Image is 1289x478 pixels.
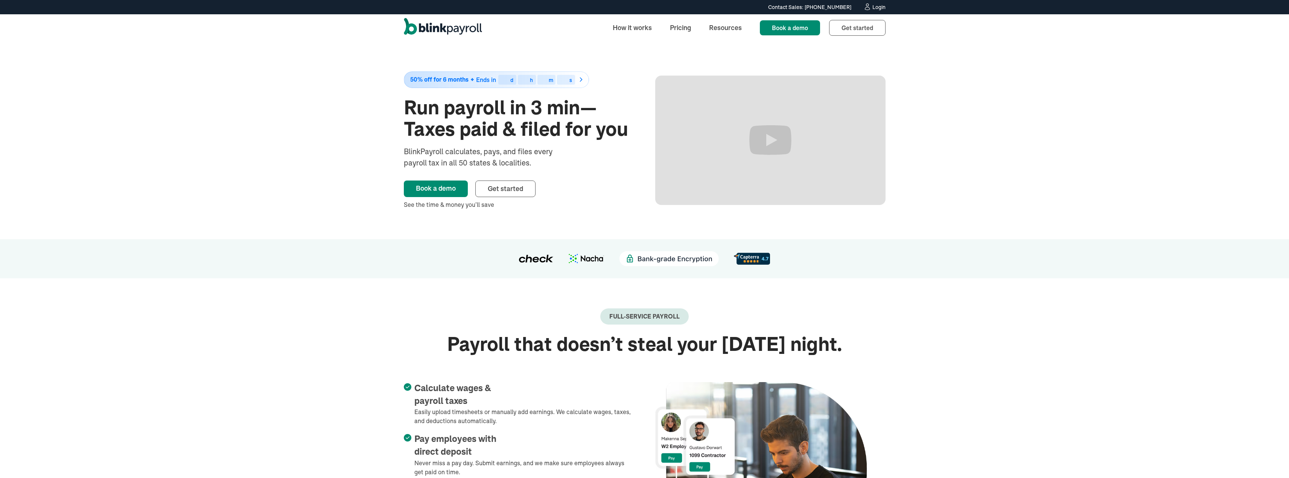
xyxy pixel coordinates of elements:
[404,334,886,355] h2: Payroll that doesn’t steal your [DATE] night.
[569,77,572,83] div: s
[414,383,491,406] span: Calculate wages & payroll taxes
[404,146,572,168] div: BlinkPayroll calculates, pays, and files every payroll tax in all 50 states & localities.
[530,77,533,83] div: h
[404,18,482,38] a: home
[404,181,468,197] a: Book a demo
[842,24,873,32] span: Get started
[510,77,513,83] div: d
[404,71,634,88] a: 50% off for 6 monthsEnds indhms
[872,5,886,10] div: Login
[863,3,886,11] a: Login
[760,20,820,35] a: Book a demo
[549,77,553,83] div: m
[476,76,496,83] span: Ends in
[404,433,634,476] li: Never miss a pay day. Submit earnings, and we make sure employees always get paid on time.
[475,181,536,197] a: Get started
[734,253,770,264] img: d56c0860-961d-46a8-819e-eda1494028f8.svg
[829,20,886,36] a: Get started
[404,97,634,140] h1: Run payroll in 3 min—Taxes paid & filed for you
[414,434,496,457] span: Pay employees with direct deposit
[607,20,658,36] a: How it works
[404,200,634,209] div: See the time & money you’ll save
[410,76,469,83] span: 50% off for 6 months
[703,20,748,36] a: Resources
[655,76,886,205] iframe: Run Payroll in 3 min with BlinkPayroll
[768,3,851,11] div: Contact Sales: [PHONE_NUMBER]
[404,382,634,425] li: Easily upload timesheets or manually add earnings. We calculate wages, taxes, and deductions auto...
[609,313,680,320] div: Full-Service payroll
[772,24,808,32] span: Book a demo
[488,184,523,193] span: Get started
[664,20,697,36] a: Pricing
